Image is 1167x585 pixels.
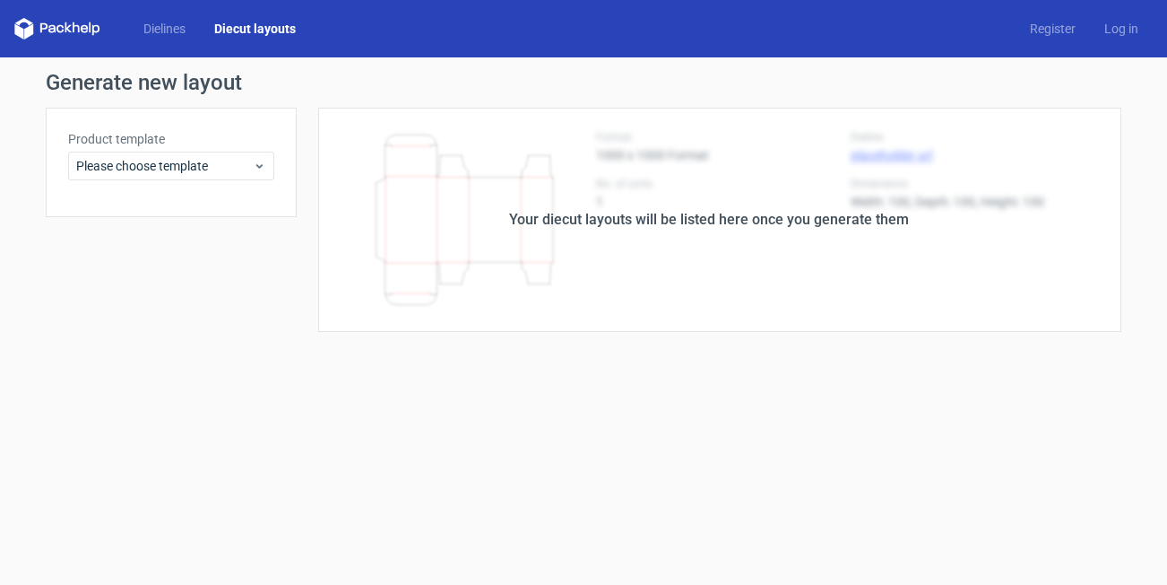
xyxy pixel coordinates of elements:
label: Product template [68,130,274,148]
a: Dielines [129,20,200,38]
a: Log in [1090,20,1153,38]
div: Your diecut layouts will be listed here once you generate them [509,209,909,231]
a: Register [1016,20,1090,38]
h1: Generate new layout [46,72,1121,93]
span: Please choose template [76,157,253,175]
a: Diecut layouts [200,20,310,38]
